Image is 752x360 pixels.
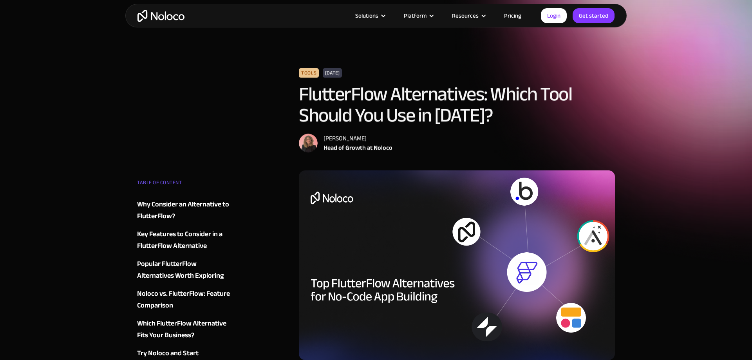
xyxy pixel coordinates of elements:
[137,10,184,22] a: home
[355,11,378,21] div: Solutions
[345,11,394,21] div: Solutions
[137,288,232,311] a: Noloco vs. FlutterFlow: Feature Comparison
[394,11,442,21] div: Platform
[404,11,427,21] div: Platform
[323,68,342,78] div: [DATE]
[573,8,615,23] a: Get started
[541,8,567,23] a: Login
[324,143,392,152] div: Head of Growth at Noloco
[137,177,232,192] div: TABLE OF CONTENT
[494,11,531,21] a: Pricing
[137,199,232,222] a: Why Consider an Alternative to FlutterFlow?
[137,228,232,252] a: Key Features to Consider in a FlutterFlow Alternative
[299,68,319,78] div: Tools
[452,11,479,21] div: Resources
[137,318,232,341] a: Which FlutterFlow Alternative Fits Your Business?
[324,134,392,143] div: [PERSON_NAME]
[442,11,494,21] div: Resources
[299,83,615,126] h1: FlutterFlow Alternatives: Which Tool Should You Use in [DATE]?
[137,258,232,282] a: Popular FlutterFlow Alternatives Worth Exploring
